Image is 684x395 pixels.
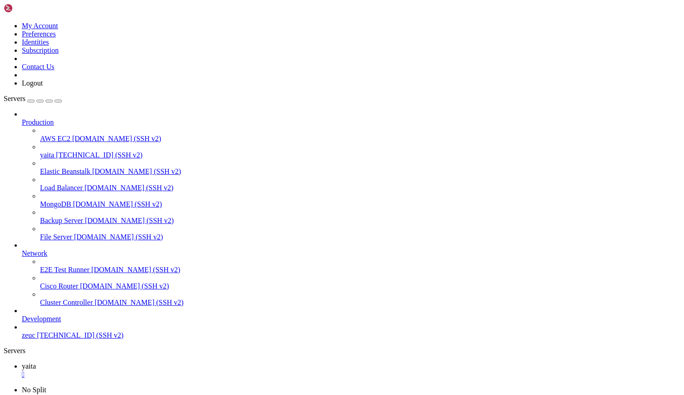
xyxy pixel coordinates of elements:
[22,118,680,127] a: Production
[72,135,161,142] span: [DOMAIN_NAME] (SSH v2)
[22,63,55,71] a: Contact Us
[4,95,25,102] span: Servers
[40,282,78,290] span: Cisco Router
[40,200,680,208] a: MongoDB [DOMAIN_NAME] (SSH v2)
[40,299,680,307] a: Cluster Controller [DOMAIN_NAME] (SSH v2)
[40,274,680,290] li: Cisco Router [DOMAIN_NAME] (SSH v2)
[85,184,174,192] span: [DOMAIN_NAME] (SSH v2)
[40,192,680,208] li: MongoDB [DOMAIN_NAME] (SSH v2)
[40,151,680,159] a: yaita [TECHNICAL_ID] (SSH v2)
[73,200,162,208] span: [DOMAIN_NAME] (SSH v2)
[22,249,47,257] span: Network
[4,4,56,13] img: Shellngn
[40,167,680,176] a: Elastic Beanstalk [DOMAIN_NAME] (SSH v2)
[74,233,163,241] span: [DOMAIN_NAME] (SSH v2)
[22,331,35,339] span: zeuc
[22,38,49,46] a: Identities
[80,282,169,290] span: [DOMAIN_NAME] (SSH v2)
[40,176,680,192] li: Load Balancer [DOMAIN_NAME] (SSH v2)
[22,110,680,241] li: Production
[22,315,680,323] a: Development
[22,30,56,38] a: Preferences
[4,347,680,355] div: Servers
[22,323,680,339] li: zeuc [TECHNICAL_ID] (SSH v2)
[4,95,62,102] a: Servers
[22,315,61,323] span: Development
[22,362,36,370] span: yaita
[40,217,680,225] a: Backup Server [DOMAIN_NAME] (SSH v2)
[22,79,43,87] a: Logout
[40,290,680,307] li: Cluster Controller [DOMAIN_NAME] (SSH v2)
[40,299,93,306] span: Cluster Controller
[40,217,83,224] span: Backup Server
[22,386,46,394] a: No Split
[37,331,123,339] span: [TECHNICAL_ID] (SSH v2)
[22,307,680,323] li: Development
[92,167,181,175] span: [DOMAIN_NAME] (SSH v2)
[40,159,680,176] li: Elastic Beanstalk [DOMAIN_NAME] (SSH v2)
[22,331,680,339] a: zeuc [TECHNICAL_ID] (SSH v2)
[40,151,54,159] span: yaita
[40,184,83,192] span: Load Balancer
[40,266,680,274] a: E2E Test Runner [DOMAIN_NAME] (SSH v2)
[40,184,680,192] a: Load Balancer [DOMAIN_NAME] (SSH v2)
[40,233,680,241] a: File Server [DOMAIN_NAME] (SSH v2)
[40,282,680,290] a: Cisco Router [DOMAIN_NAME] (SSH v2)
[22,362,680,379] a: yaita
[40,127,680,143] li: AWS EC2 [DOMAIN_NAME] (SSH v2)
[22,370,680,379] a: 
[40,143,680,159] li: yaita [TECHNICAL_ID] (SSH v2)
[22,249,680,258] a: Network
[22,46,59,54] a: Subscription
[40,225,680,241] li: File Server [DOMAIN_NAME] (SSH v2)
[40,135,70,142] span: AWS EC2
[95,299,184,306] span: [DOMAIN_NAME] (SSH v2)
[91,266,181,273] span: [DOMAIN_NAME] (SSH v2)
[40,200,71,208] span: MongoDB
[40,233,72,241] span: File Server
[40,208,680,225] li: Backup Server [DOMAIN_NAME] (SSH v2)
[85,217,174,224] span: [DOMAIN_NAME] (SSH v2)
[40,167,91,175] span: Elastic Beanstalk
[22,22,58,30] a: My Account
[22,241,680,307] li: Network
[22,118,54,126] span: Production
[40,258,680,274] li: E2E Test Runner [DOMAIN_NAME] (SSH v2)
[56,151,142,159] span: [TECHNICAL_ID] (SSH v2)
[40,135,680,143] a: AWS EC2 [DOMAIN_NAME] (SSH v2)
[40,266,90,273] span: E2E Test Runner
